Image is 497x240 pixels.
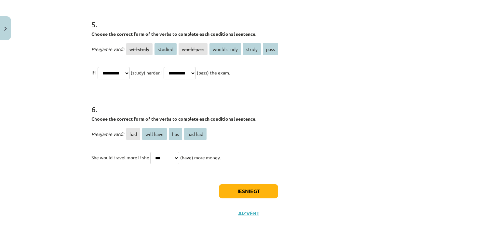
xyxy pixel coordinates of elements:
[91,154,149,160] span: She would travel more if she
[219,184,278,198] button: Iesniegt
[4,27,7,31] img: icon-close-lesson-0947bae3869378f0d4975bcd49f059093ad1ed9edebbc8119c70593378902aed.svg
[154,43,177,55] span: studied
[263,43,278,55] span: pass
[91,31,256,37] strong: Choose the correct form of the verbs to complete each conditional sentence.
[209,43,241,55] span: would study
[91,93,406,113] h1: 6 .
[179,43,208,55] span: would pass
[91,131,124,137] span: Pieejamie vārdi:
[131,70,163,75] span: (study) harder, I
[184,128,207,140] span: had had
[91,116,256,122] strong: Choose the correct form of the verbs to complete each conditional sentence.
[91,8,406,29] h1: 5 .
[197,70,230,75] span: (pass) the exam.
[91,70,97,75] span: If I
[91,46,124,52] span: Pieejamie vārdi:
[243,43,261,55] span: study
[126,128,140,140] span: had
[180,154,221,160] span: (have) more money.
[126,43,153,55] span: will study
[236,210,261,217] button: Aizvērt
[142,128,167,140] span: will have
[169,128,182,140] span: has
